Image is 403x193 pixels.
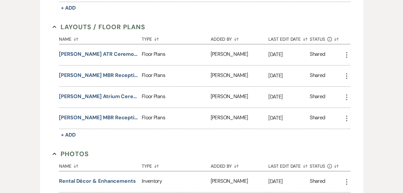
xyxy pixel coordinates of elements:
div: Floor Plans [142,108,211,129]
button: Rental Décor & Enhancements [59,177,136,185]
button: [PERSON_NAME] MBR Reception Floor Plan [59,114,139,122]
button: Photos [53,149,89,159]
button: Status [310,32,343,44]
p: [DATE] [268,93,310,101]
button: Added By [211,159,268,171]
p: [DATE] [268,50,310,59]
span: Status [310,164,325,168]
div: [PERSON_NAME] [211,171,268,192]
button: Type [142,32,211,44]
div: [PERSON_NAME] [211,87,268,107]
p: [DATE] [268,177,310,186]
div: Floor Plans [142,44,211,65]
div: [PERSON_NAME] [211,44,268,65]
p: [DATE] [268,71,310,80]
div: Inventory [142,171,211,192]
button: Added By [211,32,268,44]
div: Floor Plans [142,87,211,107]
div: [PERSON_NAME] [211,108,268,129]
div: Shared [310,114,325,122]
button: Type [142,159,211,171]
button: Layouts / Floor Plans [53,22,145,32]
button: + Add [59,130,78,139]
button: [PERSON_NAME] MBR Reception [DATE] [59,71,139,79]
button: + Add [59,4,78,13]
div: Floor Plans [142,65,211,86]
button: Name [59,159,142,171]
button: Name [59,32,142,44]
button: [PERSON_NAME] Atrium Ceremony Floor Plan [59,93,139,100]
span: + Add [61,4,76,11]
button: Status [310,159,343,171]
span: Status [310,37,325,41]
div: Shared [310,50,325,59]
p: [DATE] [268,114,310,122]
button: Last Edit Date [268,159,310,171]
span: + Add [61,131,76,138]
div: Shared [310,177,325,186]
div: [PERSON_NAME] [211,65,268,86]
div: Shared [310,93,325,101]
button: Last Edit Date [268,32,310,44]
div: Shared [310,71,325,80]
button: [PERSON_NAME] ATR Ceremony [DATE] [59,50,139,58]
